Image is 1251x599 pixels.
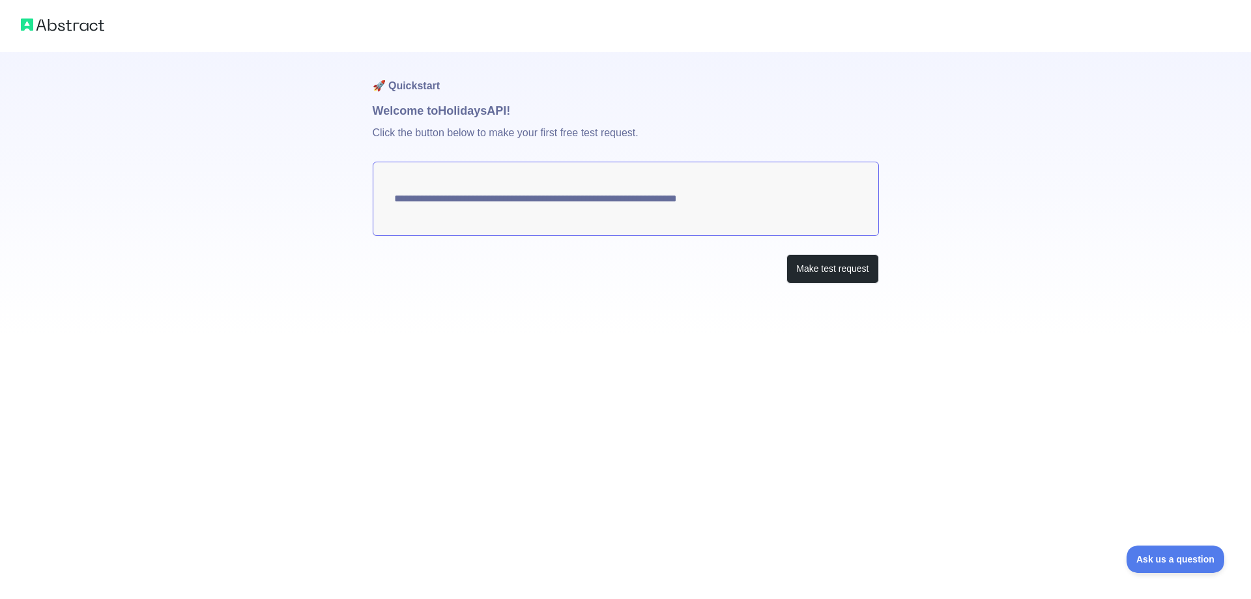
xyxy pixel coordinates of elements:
img: Abstract logo [21,16,104,34]
h1: Welcome to Holidays API! [373,102,879,120]
button: Make test request [786,254,878,284]
p: Click the button below to make your first free test request. [373,120,879,162]
h1: 🚀 Quickstart [373,52,879,102]
iframe: Toggle Customer Support [1127,546,1225,573]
